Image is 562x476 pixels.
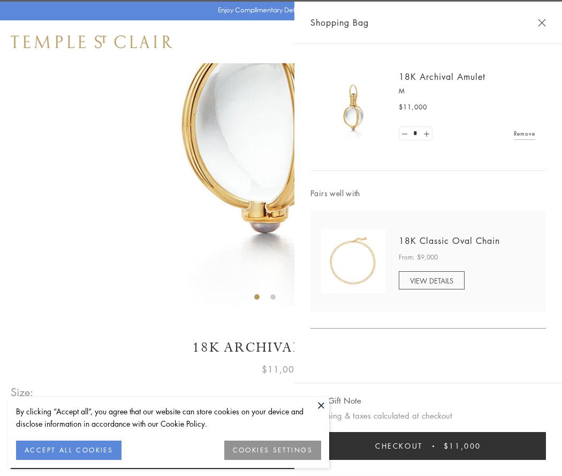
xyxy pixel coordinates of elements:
[514,128,535,139] a: Remove
[310,409,546,422] p: Shipping & taxes calculated at checkout
[11,383,34,401] span: Size:
[16,405,321,430] div: By clicking “Accept all”, you agree that our website can store cookies on your device and disclos...
[321,229,385,293] img: N88865-OV18
[310,187,546,199] span: Pairs well with
[310,394,361,407] button: Add Gift Note
[11,338,551,357] h1: 18K Archival Amulet
[399,235,500,247] a: 18K Classic Oval Chain
[399,102,427,113] span: $11,000
[399,86,535,96] p: M
[444,440,481,452] span: $11,000
[262,362,300,376] span: $11,000
[218,5,339,16] p: Enjoy Complimentary Delivery & Returns
[224,441,321,460] button: COOKIES SETTINGS
[11,35,172,48] img: Temple St. Clair
[310,432,546,460] button: Checkout $11,000
[321,75,385,139] img: 18K Archival Amulet
[310,16,369,29] span: Shopping Bag
[399,252,438,263] span: From: $9,000
[399,71,485,83] a: 18K Archival Amulet
[16,441,121,460] button: ACCEPT ALL COOKIES
[399,271,465,289] a: VIEW DETAILS
[538,19,546,27] button: Close Shopping Bag
[410,276,453,286] span: VIEW DETAILS
[399,127,410,140] a: Set quantity to 0
[421,127,431,140] a: Set quantity to 2
[375,440,423,452] span: Checkout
